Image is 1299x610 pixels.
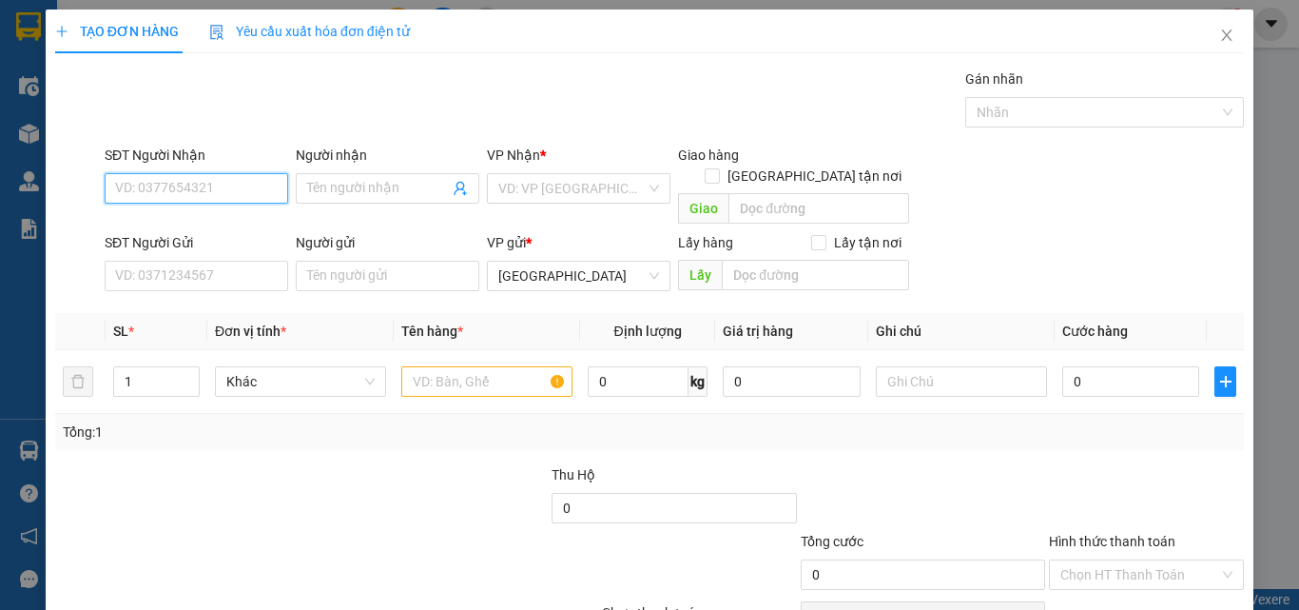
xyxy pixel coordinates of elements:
[1215,374,1235,389] span: plus
[868,313,1055,350] th: Ghi chú
[678,260,722,290] span: Lấy
[55,24,179,39] span: TẠO ĐƠN HÀNG
[105,232,288,253] div: SĐT Người Gửi
[720,166,909,187] span: [GEOGRAPHIC_DATA] tận nơi
[613,324,681,339] span: Định lượng
[401,366,572,397] input: VD: Bàn, Ghế
[215,324,286,339] span: Đơn vị tính
[63,422,503,443] div: Tổng: 1
[487,232,670,253] div: VP gửi
[209,24,410,39] span: Yêu cầu xuất hóa đơn điện tử
[113,324,128,339] span: SL
[498,262,659,290] span: Đà Lạt
[401,324,463,339] span: Tên hàng
[826,232,909,253] span: Lấy tận nơi
[801,534,863,549] span: Tổng cước
[965,71,1023,87] label: Gán nhãn
[1200,10,1253,63] button: Close
[678,193,728,224] span: Giao
[1219,28,1234,43] span: close
[453,181,468,196] span: user-add
[552,467,595,482] span: Thu Hộ
[723,366,860,397] input: 0
[678,148,739,163] span: Giao hàng
[722,260,909,290] input: Dọc đường
[296,145,479,166] div: Người nhận
[688,366,708,397] span: kg
[63,366,93,397] button: delete
[728,193,909,224] input: Dọc đường
[209,25,224,40] img: icon
[1049,534,1175,549] label: Hình thức thanh toán
[105,145,288,166] div: SĐT Người Nhận
[1214,366,1236,397] button: plus
[723,324,793,339] span: Giá trị hàng
[55,25,68,38] span: plus
[876,366,1047,397] input: Ghi Chú
[1062,324,1128,339] span: Cước hàng
[226,367,375,396] span: Khác
[678,235,733,250] span: Lấy hàng
[487,148,540,163] span: VP Nhận
[296,232,479,253] div: Người gửi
